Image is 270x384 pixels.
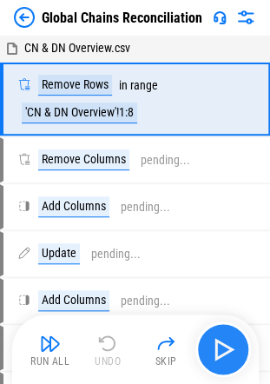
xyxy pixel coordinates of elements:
div: Run All [30,356,69,367]
div: 'CN & DN Overview'!1:8 [22,103,137,123]
img: Main button [209,335,237,363]
img: Skip [155,333,176,354]
div: Remove Rows [38,75,112,96]
span: CN & DN Overview.csv [24,41,130,55]
div: pending... [141,154,190,167]
div: pending... [91,248,141,261]
div: Global Chains Reconciliation [42,10,202,26]
div: pending... [121,295,170,308]
div: Update [38,243,80,264]
button: Run All [23,328,78,370]
div: Add Columns [38,196,109,217]
div: Add Columns [38,290,109,311]
img: Back [14,7,35,28]
div: in [119,79,128,92]
div: pending... [121,201,170,214]
img: Support [213,10,227,24]
button: Skip [138,328,194,370]
img: Run All [40,333,61,354]
div: Skip [155,356,177,367]
div: range [130,79,158,92]
div: Remove Columns [38,149,129,170]
img: Settings menu [235,7,256,28]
